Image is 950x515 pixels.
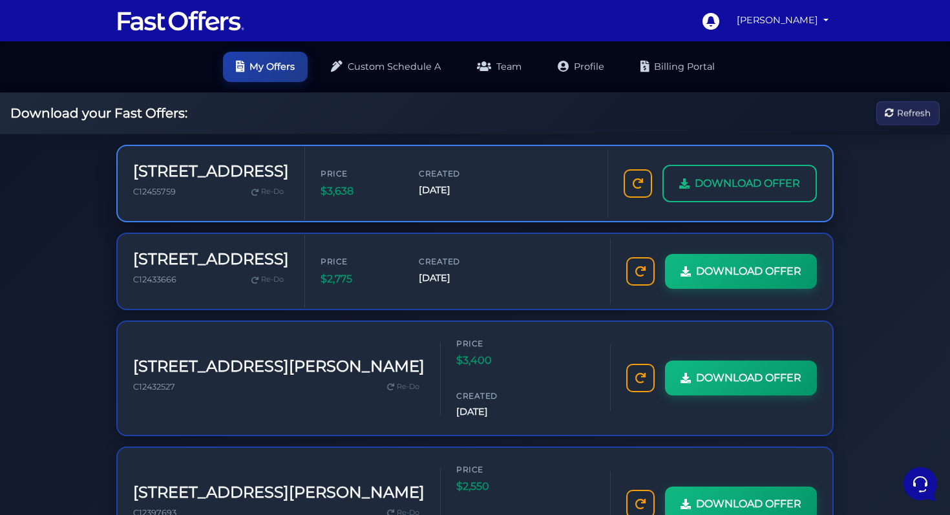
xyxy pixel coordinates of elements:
button: Start a Conversation [21,129,238,155]
a: Profile [545,52,617,82]
span: Price [321,255,398,268]
img: dark [41,93,67,119]
a: Billing Portal [628,52,728,82]
span: Price [456,337,534,350]
span: Price [321,167,398,180]
h3: [STREET_ADDRESS][PERSON_NAME] [133,357,425,376]
span: DOWNLOAD OFFER [695,175,800,192]
span: C12455759 [133,187,176,196]
span: DOWNLOAD OFFER [696,263,801,280]
span: Refresh [897,106,931,120]
span: Re-Do [397,381,419,393]
span: [DATE] [419,271,496,286]
iframe: Customerly Messenger Launcher [901,465,940,503]
span: $2,775 [321,271,398,288]
span: Re-Do [261,274,284,286]
h3: [STREET_ADDRESS][PERSON_NAME] [133,483,425,502]
a: DOWNLOAD OFFER [665,254,817,289]
button: Messages [90,396,169,426]
img: dark [21,93,47,119]
a: DOWNLOAD OFFER [665,361,817,395]
span: DOWNLOAD OFFER [696,496,801,512]
p: Help [200,414,217,426]
button: Home [10,396,90,426]
span: $3,638 [321,183,398,200]
a: Re-Do [246,184,289,200]
span: Created [456,390,534,402]
h3: [STREET_ADDRESS] [133,250,289,269]
h2: Hello [PERSON_NAME] 👋 [10,10,217,52]
a: [PERSON_NAME] [732,8,834,33]
a: See all [209,72,238,83]
span: $3,400 [456,352,534,369]
h2: Download your Fast Offers: [10,105,187,121]
a: Custom Schedule A [318,52,454,82]
span: $2,550 [456,478,534,495]
span: Created [419,255,496,268]
a: Team [464,52,534,82]
a: Re-Do [382,379,425,395]
p: Messages [111,414,148,426]
span: DOWNLOAD OFFER [696,370,801,386]
a: My Offers [223,52,308,82]
span: [DATE] [419,183,496,198]
span: C12432527 [133,382,175,392]
span: C12433666 [133,275,176,284]
h3: [STREET_ADDRESS] [133,162,289,181]
p: Home [39,414,61,426]
a: Re-Do [246,271,289,288]
span: Created [419,167,496,180]
a: DOWNLOAD OFFER [662,165,817,202]
button: Help [169,396,248,426]
span: Price [456,463,534,476]
button: Refresh [876,101,940,125]
a: Open Help Center [161,181,238,191]
span: Re-Do [261,186,284,198]
input: Search for an Article... [29,209,211,222]
span: Start a Conversation [93,137,181,147]
span: [DATE] [456,405,534,419]
span: Your Conversations [21,72,105,83]
span: Find an Answer [21,181,88,191]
